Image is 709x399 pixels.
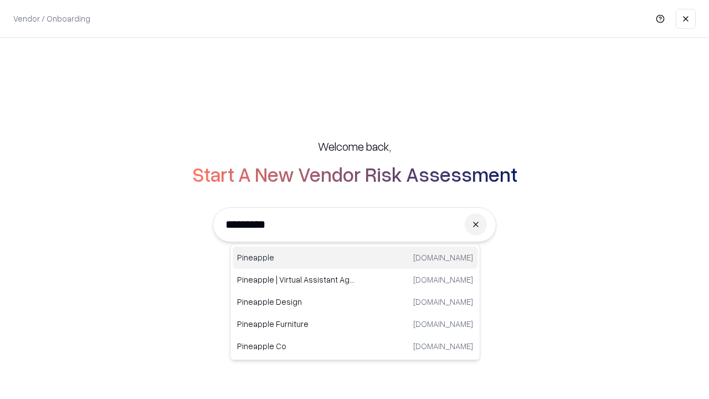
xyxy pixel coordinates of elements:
p: Pineapple [237,252,355,263]
p: [DOMAIN_NAME] [413,274,473,285]
h5: Welcome back, [318,139,391,154]
p: Vendor / Onboarding [13,13,90,24]
p: Pineapple Design [237,296,355,308]
div: Suggestions [230,244,480,360]
h2: Start A New Vendor Risk Assessment [192,163,517,185]
p: [DOMAIN_NAME] [413,296,473,308]
p: [DOMAIN_NAME] [413,318,473,330]
p: Pineapple | Virtual Assistant Agency [237,274,355,285]
p: Pineapple Co [237,340,355,352]
p: [DOMAIN_NAME] [413,252,473,263]
p: [DOMAIN_NAME] [413,340,473,352]
p: Pineapple Furniture [237,318,355,330]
